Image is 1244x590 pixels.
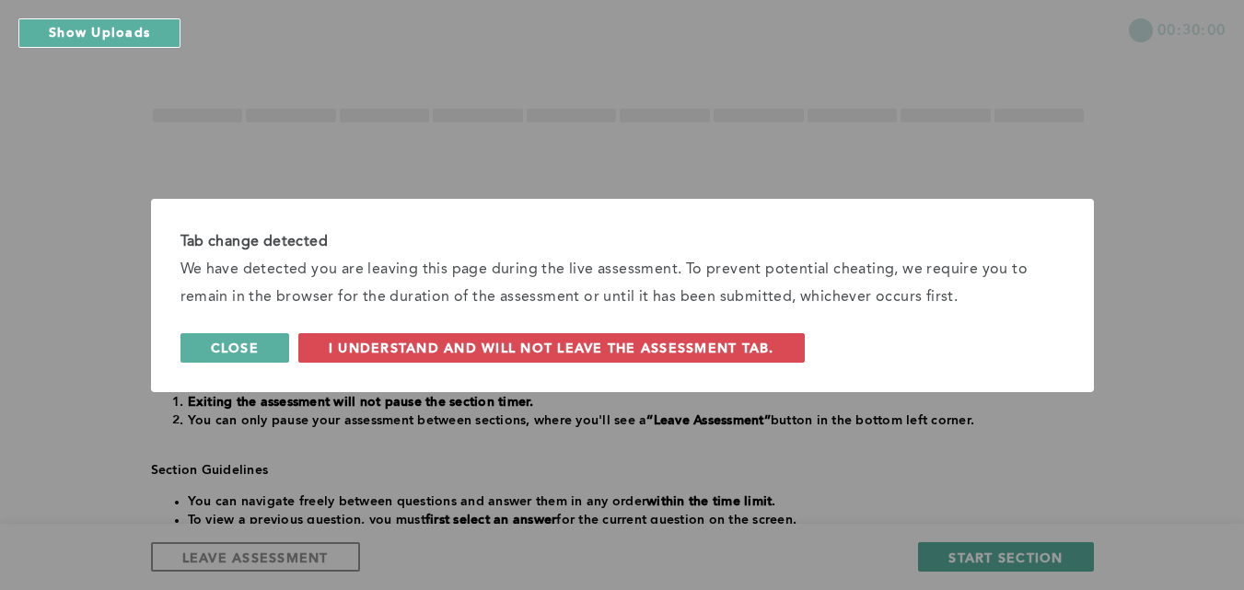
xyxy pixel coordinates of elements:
[180,333,289,363] button: Close
[211,339,259,356] span: Close
[180,256,1064,311] div: We have detected you are leaving this page during the live assessment. To prevent potential cheat...
[329,339,774,356] span: I understand and will not leave the assessment tab.
[180,228,1064,256] div: Tab change detected
[298,333,805,363] button: I understand and will not leave the assessment tab.
[18,18,180,48] button: Show Uploads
